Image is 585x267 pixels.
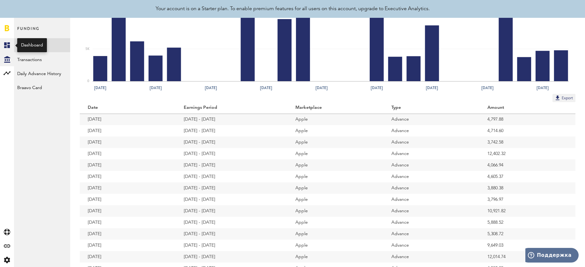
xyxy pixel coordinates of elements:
[479,137,575,148] td: 3,742.58
[383,251,479,263] td: Advance
[287,148,383,159] td: Apple
[80,205,176,217] td: [DATE]
[176,137,287,148] td: [DATE] - [DATE]
[481,85,493,91] text: [DATE]
[479,217,575,228] td: 5,888.52
[383,194,479,205] td: Advance
[176,205,287,217] td: [DATE] - [DATE]
[479,205,575,217] td: 10,921.82
[383,125,479,137] td: Advance
[383,114,479,125] td: Advance
[87,80,89,83] text: 0
[383,228,479,240] td: Advance
[176,194,287,205] td: [DATE] - [DATE]
[80,137,176,148] td: [DATE]
[80,217,176,228] td: [DATE]
[84,15,90,18] text: 10K
[85,47,90,51] text: 5K
[80,125,176,137] td: [DATE]
[287,182,383,194] td: Apple
[17,25,40,38] span: Funding
[383,240,479,251] td: Advance
[80,182,176,194] td: [DATE]
[487,105,505,110] ng-transclude: Amount
[315,85,328,91] text: [DATE]
[479,194,575,205] td: 3,796.97
[383,137,479,148] td: Advance
[383,159,479,171] td: Advance
[94,85,106,91] text: [DATE]
[176,159,287,171] td: [DATE] - [DATE]
[80,194,176,205] td: [DATE]
[14,66,70,80] a: Daily Advance History
[383,148,479,159] td: Advance
[14,52,70,66] a: Transactions
[80,159,176,171] td: [DATE]
[287,205,383,217] td: Apple
[260,85,272,91] text: [DATE]
[383,171,479,182] td: Advance
[479,251,575,263] td: 12,014.74
[21,42,43,48] div: Dashboard
[80,114,176,125] td: [DATE]
[287,194,383,205] td: Apple
[184,105,218,110] ng-transclude: Earnings Period
[287,137,383,148] td: Apple
[537,85,549,91] text: [DATE]
[479,125,575,137] td: 4,714.60
[176,171,287,182] td: [DATE] - [DATE]
[287,125,383,137] td: Apple
[287,240,383,251] td: Apple
[479,159,575,171] td: 4,066.94
[287,171,383,182] td: Apple
[176,182,287,194] td: [DATE] - [DATE]
[176,228,287,240] td: [DATE] - [DATE]
[383,217,479,228] td: Advance
[176,217,287,228] td: [DATE] - [DATE]
[479,171,575,182] td: 4,605.37
[80,228,176,240] td: [DATE]
[176,114,287,125] td: [DATE] - [DATE]
[205,85,217,91] text: [DATE]
[80,171,176,182] td: [DATE]
[80,148,176,159] td: [DATE]
[479,148,575,159] td: 12,402.32
[287,114,383,125] td: Apple
[80,251,176,263] td: [DATE]
[287,159,383,171] td: Apple
[176,148,287,159] td: [DATE] - [DATE]
[371,85,383,91] text: [DATE]
[479,228,575,240] td: 5,308.72
[287,228,383,240] td: Apple
[391,105,402,110] ng-transclude: Type
[176,240,287,251] td: [DATE] - [DATE]
[14,38,70,52] a: Overview
[479,182,575,194] td: 3,880.38
[176,125,287,137] td: [DATE] - [DATE]
[80,240,176,251] td: [DATE]
[295,105,322,110] ng-transclude: Marketplace
[156,5,430,13] div: Your account is on a Starter plan. To enable premium features for all users on this account, upgr...
[150,85,162,91] text: [DATE]
[383,205,479,217] td: Advance
[176,251,287,263] td: [DATE] - [DATE]
[479,114,575,125] td: 4,797.88
[287,217,383,228] td: Apple
[383,182,479,194] td: Advance
[479,240,575,251] td: 9,649.03
[14,80,70,94] a: Braavo Card
[88,105,99,110] ng-transclude: Date
[426,85,438,91] text: [DATE]
[525,248,579,264] iframe: Открывает виджет для поиска дополнительной информации
[554,95,561,101] img: Export
[552,94,575,102] button: Export
[287,251,383,263] td: Apple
